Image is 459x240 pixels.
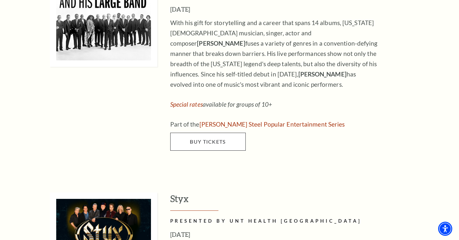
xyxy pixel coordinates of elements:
[199,120,345,128] a: Irwin Steel Popular Entertainment Series - open in a new tab
[170,101,203,108] a: Special rates
[170,133,246,151] a: Buy Tickets
[170,119,379,129] p: Part of the
[170,101,272,108] em: available for groups of 10+
[298,70,347,78] strong: [PERSON_NAME]
[170,217,379,225] h2: PRESENTED BY UNT HEALTH [GEOGRAPHIC_DATA]
[170,192,429,211] h3: Styx
[170,229,379,240] h3: [DATE]
[197,40,245,47] strong: [PERSON_NAME]
[170,19,378,88] span: With his gift for storytelling and a career that spans 14 albums, [US_STATE][DEMOGRAPHIC_DATA] mu...
[438,222,452,236] div: Accessibility Menu
[170,4,379,14] h3: [DATE]
[190,138,225,145] span: Buy Tickets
